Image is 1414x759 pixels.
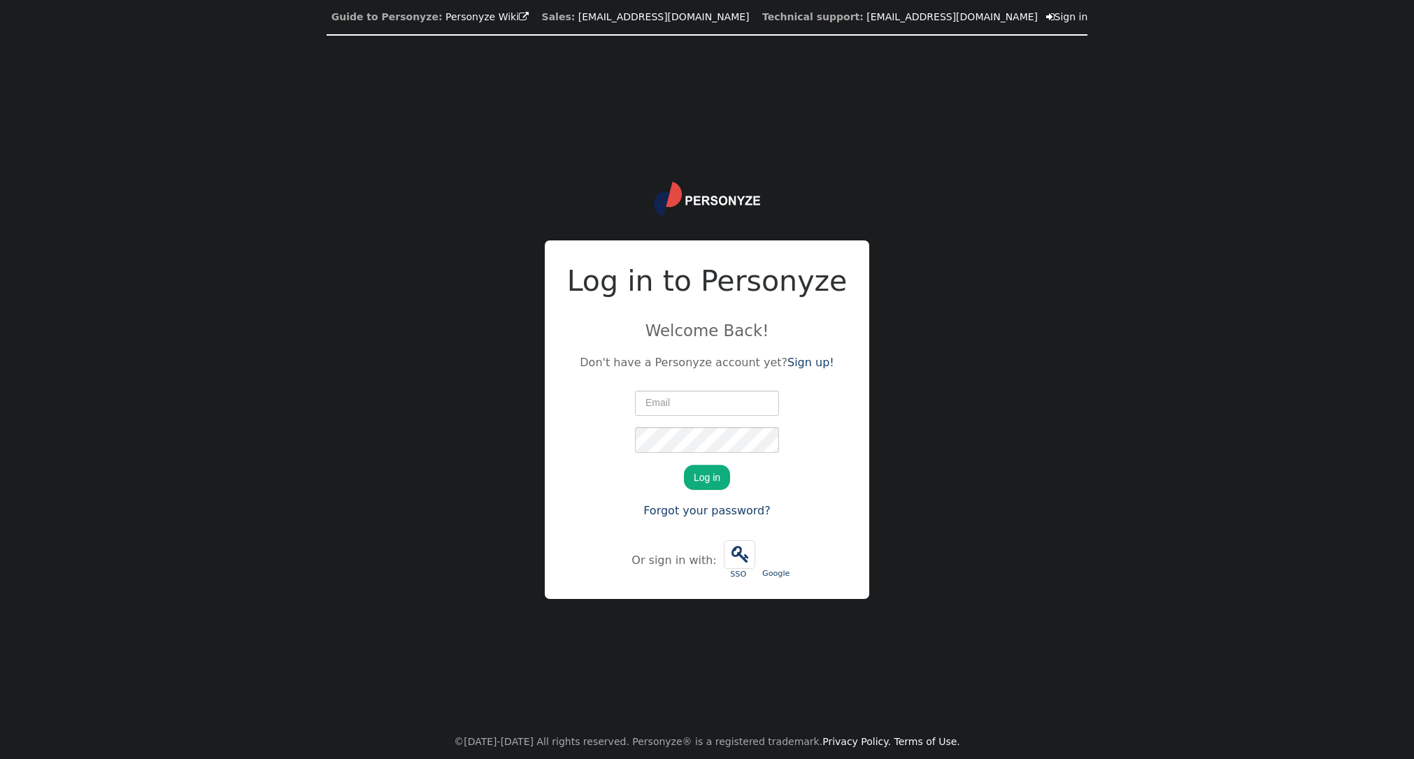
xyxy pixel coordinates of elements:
p: Welcome Back! [567,319,848,342]
a: [EMAIL_ADDRESS][DOMAIN_NAME] [578,11,750,22]
span:  [724,541,755,568]
b: Sales: [542,11,576,22]
div: Or sign in with: [631,552,720,569]
div: Google [762,568,790,580]
a: Privacy Policy. [822,736,891,747]
span:  [519,12,529,22]
p: Don't have a Personyze account yet? [567,354,848,371]
a: Terms of Use. [894,736,960,747]
span:  [1046,12,1055,22]
a: Personyze Wiki [445,11,529,22]
a: Sign in [1046,11,1088,22]
input: Email [635,391,779,416]
a:  SSO [720,533,759,588]
button: Log in [684,465,730,490]
center: ©[DATE]-[DATE] All rights reserved. Personyze® is a registered trademark. [454,725,960,759]
h2: Log in to Personyze [567,260,848,303]
b: Technical support: [762,11,864,22]
div: SSO [724,569,753,581]
img: logo.svg [654,182,760,217]
iframe: Schaltfläche „Über Google anmelden“ [754,539,799,570]
a: [EMAIL_ADDRESS][DOMAIN_NAME] [866,11,1038,22]
b: Guide to Personyze: [331,11,443,22]
a: Sign up! [787,356,834,369]
a: Forgot your password? [643,504,771,517]
a: Google [759,533,794,587]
